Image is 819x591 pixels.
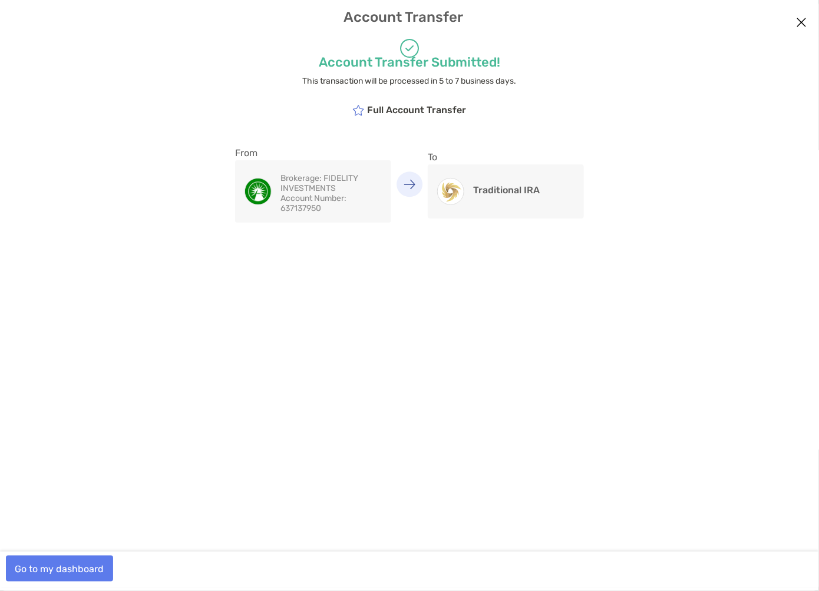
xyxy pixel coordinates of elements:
[473,184,540,196] h4: Traditional IRA
[245,179,271,204] img: image
[11,9,809,25] h4: Account Transfer
[177,76,642,86] h6: This transaction will be processed in 5 to 7 business days.
[428,150,584,164] p: To
[280,193,382,213] p: 637137950
[235,146,391,160] p: From
[793,14,811,32] button: Close modal
[353,104,467,116] h5: Full Account Transfer
[6,556,113,582] button: Go to my dashboard
[280,193,346,203] span: Account Number:
[280,173,322,183] span: Brokerage:
[280,173,382,193] p: FIDELITY INVESTMENTS
[177,54,642,70] h4: Account Transfer Submitted!
[404,179,415,189] img: Icon arrow
[438,179,464,204] img: Traditional IRA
